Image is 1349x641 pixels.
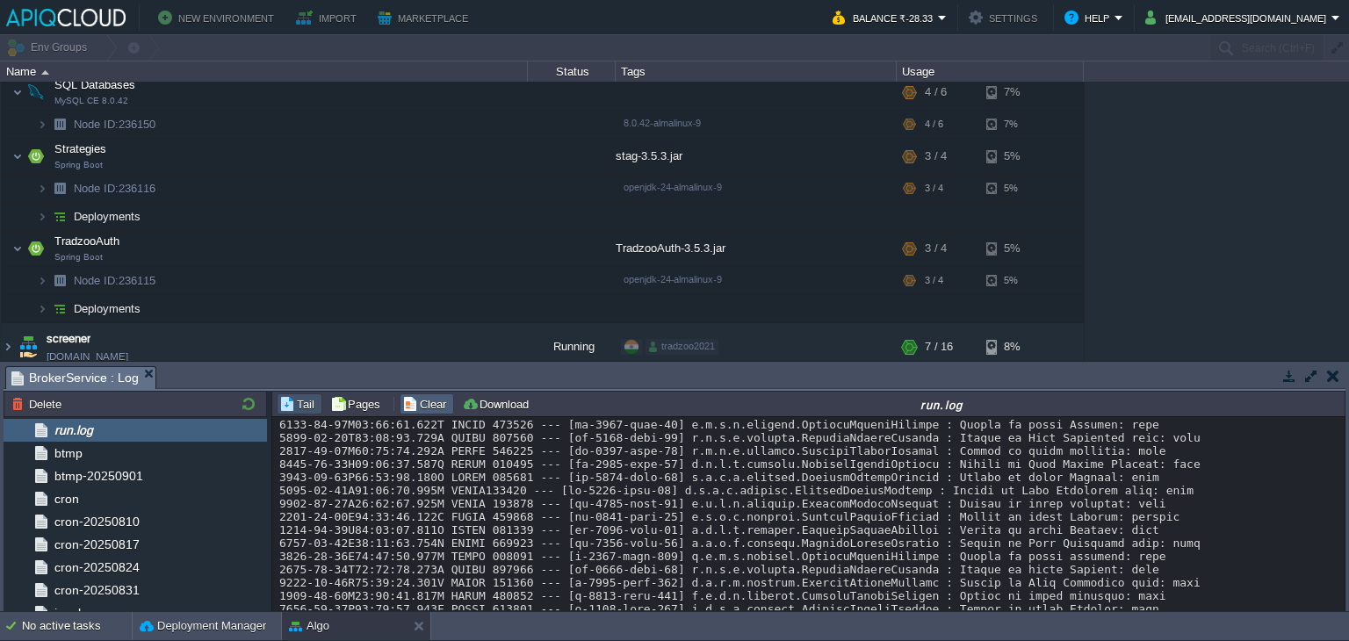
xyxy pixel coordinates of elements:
a: SQL DatabasesMySQL CE 8.0.42 [53,78,138,91]
button: New Environment [158,7,279,28]
span: Strategies [53,141,109,156]
span: 236150 [72,117,158,132]
a: Deployments [72,209,143,224]
img: AMDAwAAAACH5BAEAAAAALAAAAAABAAEAAAICRAEAOw== [12,231,23,266]
div: run.log [541,397,1343,412]
span: 236116 [72,181,158,196]
a: Node ID:236150 [72,117,158,132]
img: APIQCloud [6,9,126,26]
div: Usage [898,61,1083,82]
div: tradzoo2021 [646,339,718,355]
div: Tags [617,61,896,82]
a: run.log [51,422,96,438]
div: 8% [986,323,1043,371]
img: AMDAwAAAACH5BAEAAAAALAAAAAABAAEAAAICRAEAOw== [24,139,48,174]
div: Status [529,61,615,82]
img: AMDAwAAAACH5BAEAAAAALAAAAAABAAEAAAICRAEAOw== [41,70,49,75]
button: Import [296,7,362,28]
button: Delete [11,396,67,412]
img: AMDAwAAAACH5BAEAAAAALAAAAAABAAEAAAICRAEAOw== [37,111,47,138]
img: AMDAwAAAACH5BAEAAAAALAAAAAABAAEAAAICRAEAOw== [47,295,72,322]
a: btmp [51,445,85,461]
button: Help [1064,7,1115,28]
a: cron [51,491,82,507]
img: AMDAwAAAACH5BAEAAAAALAAAAAABAAEAAAICRAEAOw== [12,139,23,174]
a: Node ID:236116 [72,181,158,196]
img: AMDAwAAAACH5BAEAAAAALAAAAAABAAEAAAICRAEAOw== [16,323,40,371]
span: MySQL CE 8.0.42 [54,96,128,106]
span: openjdk-24-almalinux-9 [624,182,722,192]
button: Balance ₹-28.33 [833,7,938,28]
img: AMDAwAAAACH5BAEAAAAALAAAAAABAAEAAAICRAEAOw== [37,203,47,230]
a: [DOMAIN_NAME] [47,348,128,365]
a: Deployments [72,301,143,316]
a: StrategiesSpring Boot [53,142,109,155]
div: 3 / 4 [925,139,947,174]
div: Name [2,61,527,82]
div: 3 / 4 [925,175,943,202]
a: screener [47,330,90,348]
span: BrokerService : Log [11,367,139,389]
div: No active tasks [22,612,132,640]
img: AMDAwAAAACH5BAEAAAAALAAAAAABAAEAAAICRAEAOw== [1,323,15,371]
img: AMDAwAAAACH5BAEAAAAALAAAAAABAAEAAAICRAEAOw== [12,75,23,110]
button: Marketplace [378,7,473,28]
img: AMDAwAAAACH5BAEAAAAALAAAAAABAAEAAAICRAEAOw== [37,175,47,202]
button: Settings [969,7,1042,28]
img: AMDAwAAAACH5BAEAAAAALAAAAAABAAEAAAICRAEAOw== [47,203,72,230]
a: cron-20250810 [51,514,142,529]
div: 7% [986,75,1043,110]
a: btmp-20250901 [51,468,146,484]
div: 5% [986,139,1043,174]
button: Pages [330,396,386,412]
button: [EMAIL_ADDRESS][DOMAIN_NAME] [1145,7,1331,28]
button: Tail [279,396,320,412]
span: Spring Boot [54,160,103,170]
div: 4 / 6 [925,111,943,138]
a: cron-20250817 [51,537,142,552]
span: 236115 [72,273,158,288]
button: Download [462,396,534,412]
div: stag-3.5.3.jar [616,139,897,174]
div: 5% [986,175,1043,202]
img: AMDAwAAAACH5BAEAAAAALAAAAAABAAEAAAICRAEAOw== [47,111,72,138]
div: Running [528,323,616,371]
span: openjdk-24-almalinux-9 [624,274,722,284]
div: 7% [986,111,1043,138]
div: 5% [986,267,1043,294]
div: 5% [986,231,1043,266]
button: Deployment Manager [140,617,266,635]
span: 8.0.42-almalinux-9 [624,118,701,128]
img: AMDAwAAAACH5BAEAAAAALAAAAAABAAEAAAICRAEAOw== [37,267,47,294]
img: AMDAwAAAACH5BAEAAAAALAAAAAABAAEAAAICRAEAOw== [37,295,47,322]
a: Node ID:236115 [72,273,158,288]
img: AMDAwAAAACH5BAEAAAAALAAAAAABAAEAAAICRAEAOw== [47,175,72,202]
a: cron-20250831 [51,582,142,598]
span: Node ID: [74,274,119,287]
img: AMDAwAAAACH5BAEAAAAALAAAAAABAAEAAAICRAEAOw== [24,75,48,110]
span: TradzooAuth [53,234,122,248]
div: 3 / 4 [925,267,943,294]
button: Algo [289,617,329,635]
img: AMDAwAAAACH5BAEAAAAALAAAAAABAAEAAAICRAEAOw== [24,231,48,266]
span: Node ID: [74,182,119,195]
a: jem.log [51,605,97,621]
a: cron-20250824 [51,559,142,575]
img: AMDAwAAAACH5BAEAAAAALAAAAAABAAEAAAICRAEAOw== [47,267,72,294]
div: 4 / 6 [925,75,947,110]
span: Spring Boot [54,252,103,263]
span: SQL Databases [53,77,138,92]
div: TradzooAuth-3.5.3.jar [616,231,897,266]
div: 7 / 16 [925,323,953,371]
button: Clear [402,396,451,412]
